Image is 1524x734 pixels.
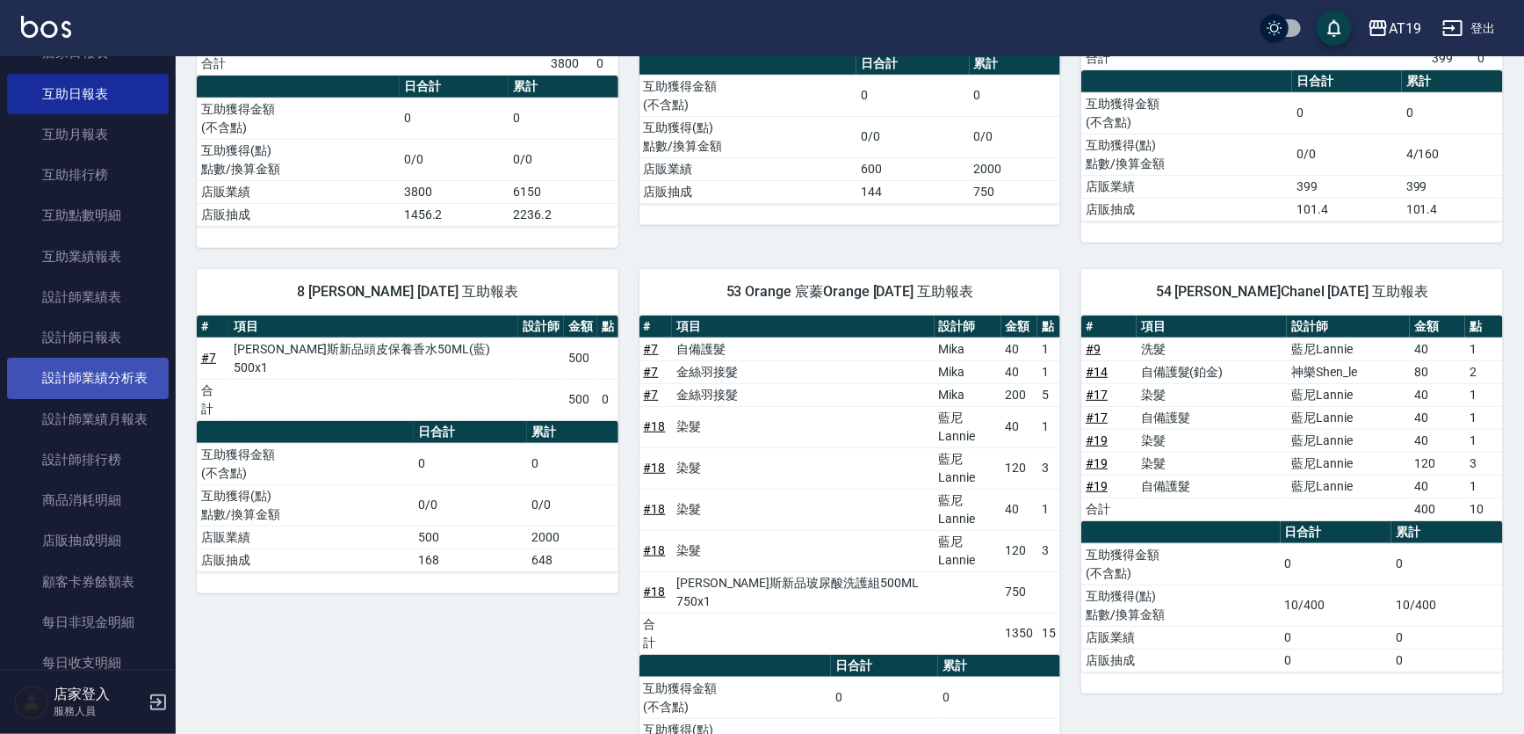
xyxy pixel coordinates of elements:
[1317,11,1352,46] button: save
[639,677,831,718] td: 互助獲得金額 (不含點)
[400,139,509,180] td: 0/0
[1287,316,1410,338] th: 設計師
[1410,360,1465,383] td: 80
[935,360,1001,383] td: Mika
[1081,543,1280,585] td: 互助獲得金額 (不含點)
[1001,613,1038,654] td: 1350
[1281,521,1392,544] th: 日合計
[400,98,509,139] td: 0
[1037,613,1060,654] td: 15
[509,203,618,226] td: 2236.2
[1465,338,1503,360] td: 1
[7,562,169,602] a: 顧客卡券餘額表
[1391,521,1503,544] th: 累計
[1391,626,1503,649] td: 0
[7,114,169,155] a: 互助月報表
[970,180,1061,203] td: 750
[229,316,518,338] th: 項目
[935,530,1001,571] td: 藍尼Lannie
[197,484,414,526] td: 互助獲得(點) 點數/換算金額
[197,139,400,180] td: 互助獲得(點) 點數/換算金額
[856,180,970,203] td: 144
[1001,383,1038,406] td: 200
[1102,283,1482,301] span: 54 [PERSON_NAME]Chanel [DATE] 互助報表
[1086,456,1108,470] a: #19
[1086,365,1108,379] a: #14
[1292,175,1402,198] td: 399
[1281,626,1392,649] td: 0
[1410,475,1465,498] td: 40
[1001,406,1038,447] td: 40
[1037,489,1060,530] td: 1
[7,74,169,114] a: 互助日報表
[1465,383,1503,406] td: 1
[547,52,593,75] td: 3800
[672,338,935,360] td: 自備護髮
[414,484,527,526] td: 0/0
[1081,626,1280,649] td: 店販業績
[1081,521,1503,672] table: a dense table
[672,383,935,406] td: 金絲羽接髮
[1037,406,1060,447] td: 1
[1137,429,1287,452] td: 染髮
[21,16,71,38] img: Logo
[7,317,169,358] a: 設計師日報表
[856,53,970,76] th: 日合計
[197,316,618,421] table: a dense table
[1137,406,1287,429] td: 自備護髮
[592,52,618,75] td: 0
[1001,360,1038,383] td: 40
[639,180,856,203] td: 店販抽成
[672,530,935,571] td: 染髮
[1465,360,1503,383] td: 2
[7,155,169,195] a: 互助排行榜
[644,342,659,356] a: #7
[1001,316,1038,338] th: 金額
[672,360,935,383] td: 金絲羽接髮
[1410,338,1465,360] td: 40
[644,461,666,475] a: #18
[229,338,518,379] td: [PERSON_NAME]斯新品頭皮保養香水50ML(藍) 500x1
[1081,585,1280,626] td: 互助獲得(點) 點數/換算金額
[1137,452,1287,475] td: 染髮
[935,383,1001,406] td: Mika
[644,502,666,516] a: #18
[1391,649,1503,672] td: 0
[1037,447,1060,489] td: 3
[1402,175,1503,198] td: 399
[414,549,527,571] td: 168
[1435,12,1503,45] button: 登出
[1001,530,1038,571] td: 120
[197,379,229,420] td: 合計
[1137,383,1287,406] td: 染髮
[518,316,564,338] th: 設計師
[527,443,618,484] td: 0
[7,440,169,480] a: 設計師排行榜
[1037,360,1060,383] td: 1
[1465,406,1503,429] td: 1
[7,236,169,277] a: 互助業績報表
[1081,134,1292,175] td: 互助獲得(點) 點數/換算金額
[197,526,414,549] td: 店販業績
[1287,383,1410,406] td: 藍尼Lannie
[7,602,169,643] a: 每日非現金明細
[1402,134,1503,175] td: 4/160
[1001,571,1038,613] td: 750
[7,277,169,317] a: 設計師業績表
[970,116,1061,157] td: 0/0
[970,53,1061,76] th: 累計
[1037,338,1060,360] td: 1
[7,643,169,683] a: 每日收支明細
[1287,406,1410,429] td: 藍尼Lannie
[527,421,618,444] th: 累計
[831,677,938,718] td: 0
[1402,70,1503,93] th: 累計
[1081,498,1137,520] td: 合計
[1361,11,1428,47] button: AT19
[1391,543,1503,585] td: 0
[597,379,618,420] td: 0
[639,75,856,116] td: 互助獲得金額 (不含點)
[1465,475,1503,498] td: 1
[644,365,659,379] a: #7
[935,489,1001,530] td: 藍尼Lannie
